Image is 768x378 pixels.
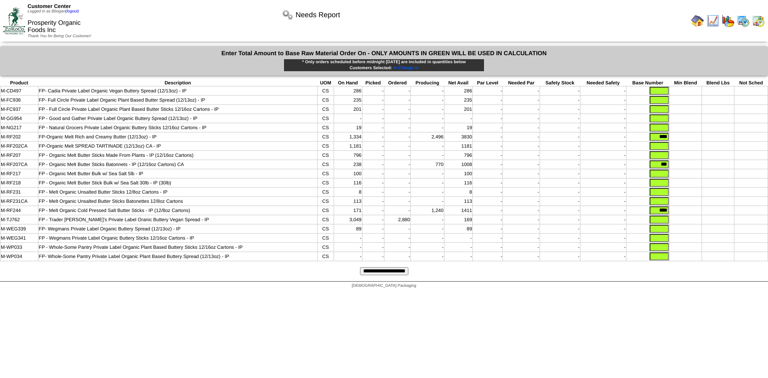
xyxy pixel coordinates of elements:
[670,80,702,86] th: Min Blend
[317,160,334,169] td: CS
[0,215,38,224] td: M-TJ762
[362,234,384,243] td: -
[580,188,626,197] td: -
[503,169,540,178] td: -
[503,151,540,160] td: -
[334,123,362,132] td: 19
[28,9,79,14] span: Logged in as Bbogan
[473,252,503,261] td: -
[473,142,503,151] td: -
[362,197,384,206] td: -
[411,132,444,142] td: 2,496
[0,160,38,169] td: M-RF207CA
[411,243,444,252] td: -
[580,178,626,188] td: -
[540,188,580,197] td: -
[38,169,317,178] td: FP - Organic Melt Butter Bulk w/ Sea Salt 5lb - IP
[317,215,334,224] td: CS
[38,142,317,151] td: FP-Organic Melt SPREAD TARTINADE (12/13oz) CA - IP
[362,105,384,114] td: -
[473,114,503,123] td: -
[580,160,626,169] td: -
[384,132,410,142] td: -
[473,80,503,86] th: Par Level
[0,105,38,114] td: M-FC937
[411,96,444,105] td: -
[444,142,472,151] td: 1181
[38,178,317,188] td: FP - Organic Melt Butter Stick Bulk w/ Sea Salt 30lb - IP (30lb)
[580,80,626,86] th: Needed Safety
[473,188,503,197] td: -
[362,178,384,188] td: -
[473,224,503,234] td: -
[334,206,362,215] td: 171
[362,169,384,178] td: -
[734,80,768,86] th: Not Sched
[503,224,540,234] td: -
[384,105,410,114] td: -
[38,105,317,114] td: FP - Full Circle Private Label Organic Plant Based Butter Sticks 12/16oz Cartons - IP
[540,243,580,252] td: -
[384,169,410,178] td: -
[0,224,38,234] td: M-WEG339
[580,123,626,132] td: -
[362,96,384,105] td: -
[317,188,334,197] td: CS
[411,151,444,160] td: -
[706,14,719,27] img: line_graph.gif
[503,96,540,105] td: -
[540,96,580,105] td: -
[444,234,472,243] td: -
[38,151,317,160] td: FP - Organic Melt Butter Sticks Made From Plants - IP (12/16oz Cartons)
[0,178,38,188] td: M-RF218
[540,142,580,151] td: -
[28,20,81,34] span: Prosperity Organic Foods Inc
[38,243,317,252] td: FP - Whole-Some Pantry Private Label Organic Plant Based Buttery Sticks 12/16oz Cartons - IP
[0,96,38,105] td: M-FC936
[503,123,540,132] td: -
[411,105,444,114] td: -
[38,252,317,261] td: FP- Whole-Some Pantry Private Label Organic Plant Based Buttery Spread (12/13oz) - IP
[540,80,580,86] th: Safety Stock
[444,123,472,132] td: 19
[384,114,410,123] td: -
[0,234,38,243] td: M-WEG341
[317,114,334,123] td: CS
[0,142,38,151] td: M-RF202CA
[411,123,444,132] td: -
[444,224,472,234] td: 89
[503,178,540,188] td: -
[737,14,750,27] img: calendarprod.gif
[0,151,38,160] td: M-RF207
[411,114,444,123] td: -
[334,197,362,206] td: 113
[334,132,362,142] td: 1,334
[0,132,38,142] td: M-RF202
[0,114,38,123] td: M-GG954
[444,197,472,206] td: 113
[444,252,472,261] td: -
[317,132,334,142] td: CS
[38,80,317,86] th: Description
[317,86,334,96] td: CS
[317,178,334,188] td: CS
[317,234,334,243] td: CS
[362,243,384,252] td: -
[444,169,472,178] td: 100
[626,80,669,86] th: Base Number
[384,188,410,197] td: -
[411,197,444,206] td: -
[444,151,472,160] td: 796
[317,142,334,151] td: CS
[362,224,384,234] td: -
[38,114,317,123] td: FP - Good and Gather Private Label Organic Buttery Spread (12/13oz) - IP
[0,206,38,215] td: M-RF244
[540,206,580,215] td: -
[473,215,503,224] td: -
[317,252,334,261] td: CS
[411,224,444,234] td: -
[38,96,317,105] td: FP- Full Circle Private Label Organic Plant Based Butter Spread (12/13oz) - IP
[0,243,38,252] td: M-WP033
[473,86,503,96] td: -
[384,80,410,86] th: Ordered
